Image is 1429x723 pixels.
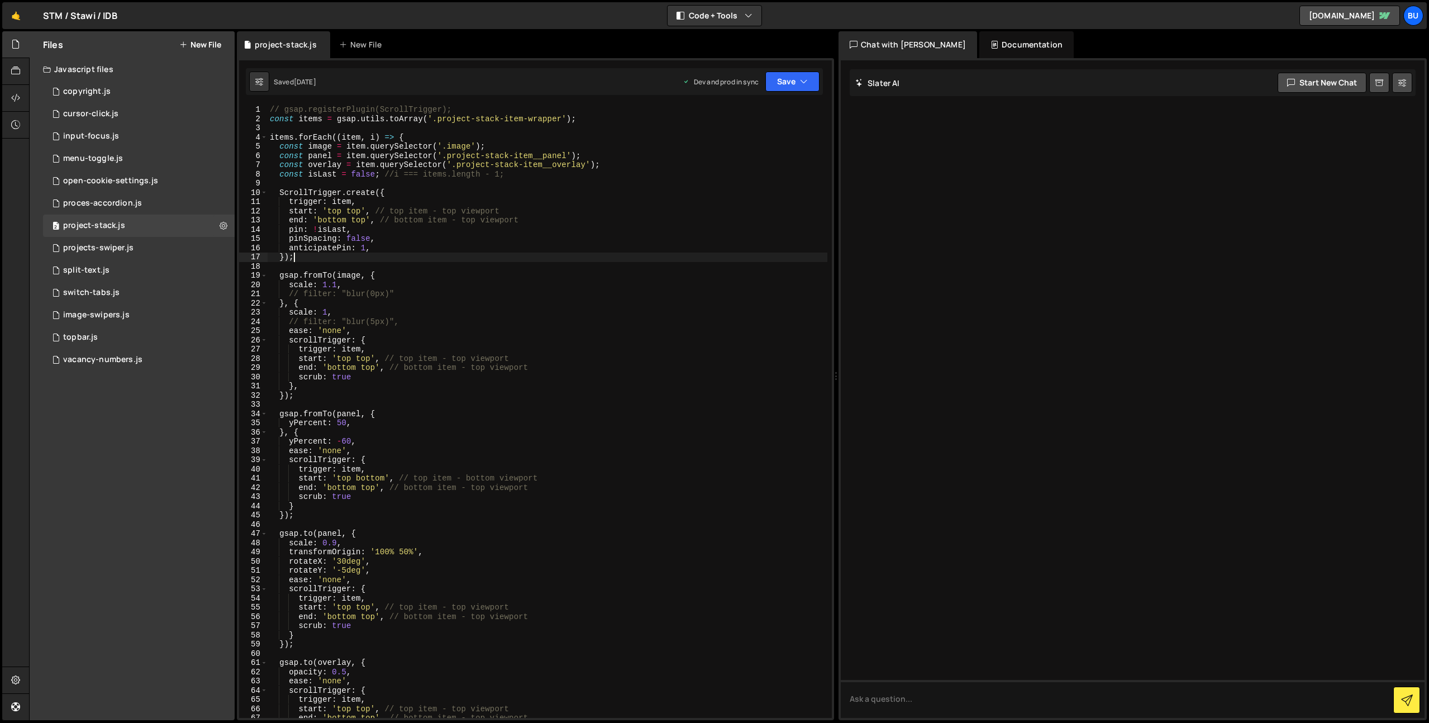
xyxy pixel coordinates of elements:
[239,575,268,585] div: 52
[239,437,268,446] div: 37
[43,192,235,215] div: 11873/29050.js
[239,529,268,539] div: 47
[239,188,268,198] div: 10
[63,332,98,343] div: topbar.js
[239,225,268,235] div: 14
[239,207,268,216] div: 12
[274,77,316,87] div: Saved
[43,282,235,304] div: 11873/29352.js
[239,308,268,317] div: 23
[683,77,759,87] div: Dev and prod in sync
[239,705,268,714] div: 66
[239,649,268,659] div: 60
[239,566,268,575] div: 51
[43,259,235,282] div: 11873/29047.js
[239,714,268,723] div: 67
[239,621,268,631] div: 57
[239,557,268,567] div: 50
[43,125,235,148] div: 11873/29048.js
[239,326,268,336] div: 25
[43,9,117,22] div: STM / Stawi / IDB
[239,373,268,382] div: 30
[239,123,268,133] div: 3
[239,280,268,290] div: 20
[239,695,268,705] div: 65
[239,502,268,511] div: 44
[63,265,109,275] div: split-text.js
[239,677,268,686] div: 63
[239,382,268,391] div: 31
[239,216,268,225] div: 13
[239,410,268,419] div: 34
[43,349,235,371] div: 11873/29051.js
[1299,6,1400,26] a: [DOMAIN_NAME]
[668,6,761,26] button: Code + Tools
[239,271,268,280] div: 19
[239,492,268,502] div: 43
[855,78,900,88] h2: Slater AI
[63,355,142,365] div: vacancy-numbers.js
[239,179,268,188] div: 9
[63,131,119,141] div: input-focus.js
[239,160,268,170] div: 7
[43,170,235,192] div: 11873/29420.js
[239,345,268,354] div: 27
[239,539,268,548] div: 48
[239,520,268,530] div: 46
[43,237,235,259] div: 11873/40758.js
[239,133,268,142] div: 4
[239,105,268,115] div: 1
[239,446,268,456] div: 38
[239,483,268,493] div: 42
[1403,6,1423,26] a: Bu
[239,428,268,437] div: 36
[239,262,268,272] div: 18
[1278,73,1366,93] button: Start new chat
[239,594,268,603] div: 54
[239,474,268,483] div: 41
[294,77,316,87] div: [DATE]
[239,363,268,373] div: 29
[239,631,268,640] div: 58
[43,326,235,349] div: 11873/40776.js
[239,151,268,161] div: 6
[43,39,63,51] h2: Files
[239,289,268,299] div: 21
[30,58,235,80] div: Javascript files
[239,142,268,151] div: 5
[239,548,268,557] div: 49
[239,640,268,649] div: 59
[63,288,120,298] div: switch-tabs.js
[43,80,235,103] div: 11873/29044.js
[43,148,235,170] div: 11873/29049.js
[239,391,268,401] div: 32
[239,455,268,465] div: 39
[839,31,977,58] div: Chat with [PERSON_NAME]
[239,603,268,612] div: 55
[239,170,268,179] div: 8
[239,584,268,594] div: 53
[339,39,386,50] div: New File
[239,686,268,696] div: 64
[43,215,235,237] div: 11873/29073.js
[239,253,268,262] div: 17
[63,87,111,97] div: copyright.js
[239,612,268,622] div: 56
[239,234,268,244] div: 15
[979,31,1074,58] div: Documentation
[63,109,118,119] div: cursor-click.js
[63,154,123,164] div: menu-toggle.js
[63,198,142,208] div: proces-accordion.js
[239,418,268,428] div: 35
[239,336,268,345] div: 26
[239,197,268,207] div: 11
[239,668,268,677] div: 62
[239,658,268,668] div: 61
[53,222,59,231] span: 2
[63,176,158,186] div: open-cookie-settings.js
[179,40,221,49] button: New File
[43,103,235,125] div: 11873/29045.js
[63,310,130,320] div: image-swipers.js
[239,244,268,253] div: 16
[63,243,134,253] div: projects-swiper.js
